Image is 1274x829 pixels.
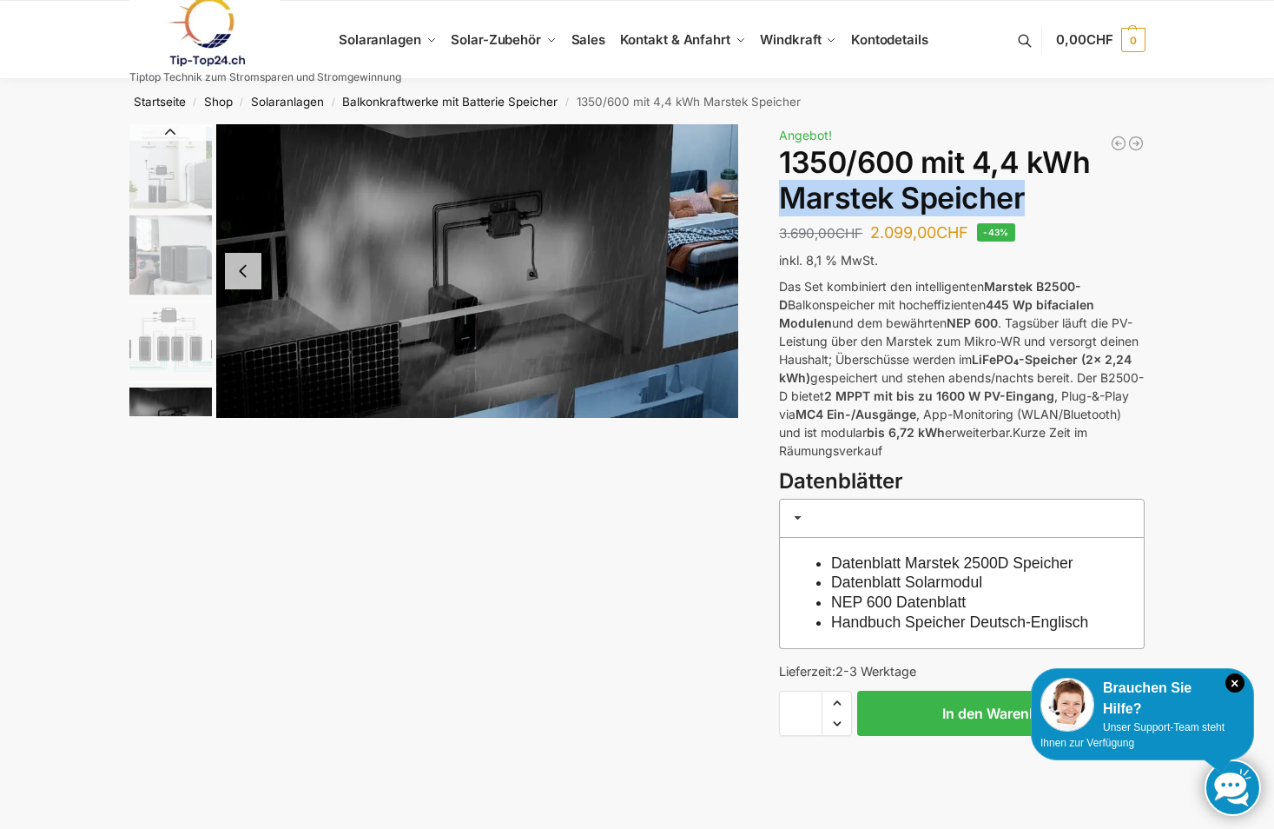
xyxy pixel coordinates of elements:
[204,95,233,109] a: Shop
[936,223,968,242] span: CHF
[1056,31,1112,48] span: 0,00
[779,467,1145,497] h3: Datenblätter
[824,388,1054,403] strong: 2 MPPT mit bis zu 1600 W PV-Eingang
[186,96,204,109] span: /
[947,315,998,330] strong: NEP 600
[451,31,541,48] span: Solar-Zubehör
[558,96,576,109] span: /
[870,223,968,242] bdi: 2.099,00
[324,96,342,109] span: /
[129,301,212,383] img: Marstek Speicheer
[977,223,1015,242] span: -43%
[620,31,730,48] span: Kontakt & Anfahrt
[129,127,212,209] img: b2500d
[1056,14,1145,66] a: 0,00CHF 0
[795,407,916,421] strong: MC4 Ein-/Ausgänge
[1040,678,1244,720] div: Brauchen Sie Hilfe?
[134,95,186,109] a: Startseite
[1040,678,1094,732] img: Customer service
[753,1,844,79] a: Windkraft
[831,613,1088,631] a: Handbuch Speicher Deutsch-Englisch
[831,554,1073,572] a: Datenblatt Marstek 2500D Speicher
[1127,135,1145,152] a: Flexible Solarpanels (2×240 Watt & Solar Laderegler
[216,124,739,418] li: 9 / 9
[571,31,606,48] span: Sales
[831,594,966,611] a: NEP 600 Datenblatt
[251,95,324,109] a: Solaranlagen
[822,713,851,735] span: Reduce quantity
[760,31,821,48] span: Windkraft
[1040,721,1224,749] span: Unser Support-Team steht Ihnen zur Verfügung
[1121,28,1145,52] span: 0
[779,691,822,736] input: Produktmenge
[822,692,851,714] span: Increase quantity
[339,31,421,48] span: Solaranlagen
[129,123,212,141] button: Previous slide
[444,1,564,79] a: Solar-Zubehör
[1225,673,1244,693] i: Schließen
[779,253,878,268] span: inkl. 8,1 % MwSt.
[125,385,212,472] li: 9 / 9
[125,124,212,211] li: 6 / 9
[1110,135,1127,152] a: Steckerkraftwerk mit 8 KW Speicher und 8 Solarmodulen mit 3600 Watt
[1086,31,1113,48] span: CHF
[831,574,982,591] a: Datenblatt Solarmodul
[129,72,401,83] p: Tiptop Technik zum Stromsparen und Stromgewinnung
[125,211,212,298] li: 7 / 9
[835,225,862,242] span: CHF
[779,277,1145,460] p: Das Set kombiniert den intelligenten Balkonspeicher mit hocheffizienten und dem bewährten . Tagsü...
[835,664,916,679] span: 2-3 Werktage
[867,425,945,440] strong: bis 6,72 kWh
[779,225,862,242] bdi: 3.690,00
[779,664,916,679] span: Lieferzeit:
[129,388,212,470] img: GIF-5
[225,253,261,289] button: Previous slide
[776,746,1148,795] iframe: Sicherer Rahmen für schnelle Bezahlvorgänge
[857,691,1145,736] button: In den Warenkorb
[779,145,1145,216] h1: 1350/600 mit 4,4 kWh Marstek Speicher
[98,79,1176,124] nav: Breadcrumb
[851,31,928,48] span: Kontodetails
[342,95,558,109] a: Balkonkraftwerke mit Batterie Speicher
[129,214,212,296] img: 10_2437f05d-5a97-4a2d-a9ee-1f019a36bc45_1880x
[844,1,935,79] a: Kontodetails
[125,298,212,385] li: 8 / 9
[564,1,612,79] a: Sales
[216,124,739,418] img: GIF-5
[233,96,251,109] span: /
[612,1,753,79] a: Kontakt & Anfahrt
[779,128,832,143] span: Angebot!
